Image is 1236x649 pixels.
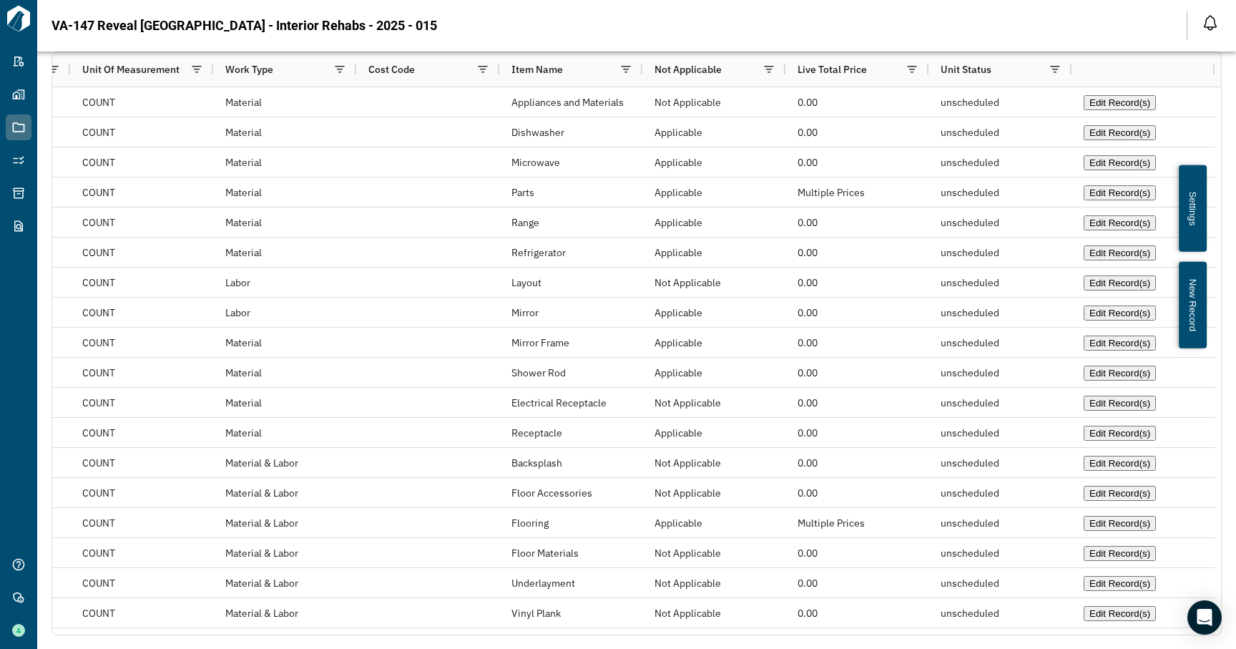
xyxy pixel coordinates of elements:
[500,598,643,628] div: Vinyl Plank
[71,238,214,267] div: COUNT
[786,238,929,267] div: 0.00
[786,598,929,628] div: 0.00
[214,598,357,628] div: Material & Labor
[643,238,786,267] div: Applicable
[71,328,214,357] div: COUNT
[1084,306,1156,321] button: Edit Record(s)
[786,208,929,237] div: 0.00
[500,508,643,537] div: Flooring
[929,177,1072,207] div: unscheduled
[71,117,214,147] div: COUNT
[500,298,643,327] div: Mirror
[500,388,643,417] div: Electrical Receptacle
[643,328,786,357] div: Applicable
[71,298,214,327] div: COUNT
[500,208,643,237] div: Range
[1084,215,1156,230] button: Edit Record(s)
[214,177,357,207] div: Material
[929,147,1072,177] div: unscheduled
[1084,366,1156,381] button: Edit Record(s)
[929,388,1072,417] div: unscheduled
[214,117,357,147] div: Material
[1084,336,1156,351] button: Edit Record(s)
[214,418,357,447] div: Material
[929,568,1072,597] div: unscheduled
[786,177,929,207] div: Multiple Prices
[71,388,214,417] div: COUNT
[643,268,786,297] div: Not Applicable
[643,478,786,507] div: Not Applicable
[929,238,1072,267] div: unscheduled
[71,538,214,567] div: COUNT
[786,117,929,147] div: 0.00
[500,418,643,447] div: Receptacle
[786,328,929,357] div: 0.00
[643,147,786,177] div: Applicable
[500,117,643,147] div: Dishwasher
[214,238,357,267] div: Material
[214,328,357,357] div: Material
[929,358,1072,387] div: unscheduled
[500,538,643,567] div: Floor Materials
[786,87,929,117] div: 0.00
[929,538,1072,567] div: unscheduled
[929,268,1072,297] div: unscheduled
[643,117,786,147] div: Applicable
[500,268,643,297] div: Layout
[1084,396,1156,411] button: Edit Record(s)
[786,478,929,507] div: 0.00
[214,568,357,597] div: Material & Labor
[500,147,643,177] div: Microwave
[71,208,214,237] div: COUNT
[500,238,643,267] div: Refrigerator
[368,63,415,76] span: Cost Code
[71,147,214,177] div: COUNT
[511,63,563,76] span: Item Name
[214,448,357,477] div: Material & Labor
[71,508,214,537] div: COUNT
[643,568,786,597] div: Not Applicable
[929,418,1072,447] div: unscheduled
[71,448,214,477] div: COUNT
[1199,11,1222,34] button: Open notification feed
[1084,486,1156,501] button: Edit Record(s)
[500,328,643,357] div: Mirror Frame
[500,358,643,387] div: Shower Rod
[1084,125,1156,140] button: Edit Record(s)
[1084,606,1156,621] button: Edit Record(s)
[786,147,929,177] div: 0.00
[929,208,1072,237] div: unscheduled
[1084,185,1156,200] button: Edit Record(s)
[71,177,214,207] div: COUNT
[1084,546,1156,561] button: Edit Record(s)
[643,598,786,628] div: Not Applicable
[643,298,786,327] div: Applicable
[1084,426,1156,441] button: Edit Record(s)
[1179,262,1207,348] button: New Record
[786,358,929,387] div: 0.00
[929,328,1072,357] div: unscheduled
[214,208,357,237] div: Material
[214,478,357,507] div: Material & Labor
[71,478,214,507] div: COUNT
[654,63,722,76] span: Not Applicable
[71,418,214,447] div: COUNT
[929,298,1072,327] div: unscheduled
[786,298,929,327] div: 0.00
[643,538,786,567] div: Not Applicable
[71,87,214,117] div: COUNT
[798,63,867,76] span: Live Total Price
[500,448,643,477] div: Backsplash
[929,598,1072,628] div: unscheduled
[786,508,929,537] div: Multiple Prices
[71,268,214,297] div: COUNT
[786,268,929,297] div: 0.00
[214,538,357,567] div: Material & Labor
[1084,516,1156,531] button: Edit Record(s)
[929,478,1072,507] div: unscheduled
[82,63,180,76] span: Unit Of Measurement
[500,177,643,207] div: Parts
[225,63,273,76] span: Work Type
[214,298,357,327] div: Labor
[500,478,643,507] div: Floor Accessories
